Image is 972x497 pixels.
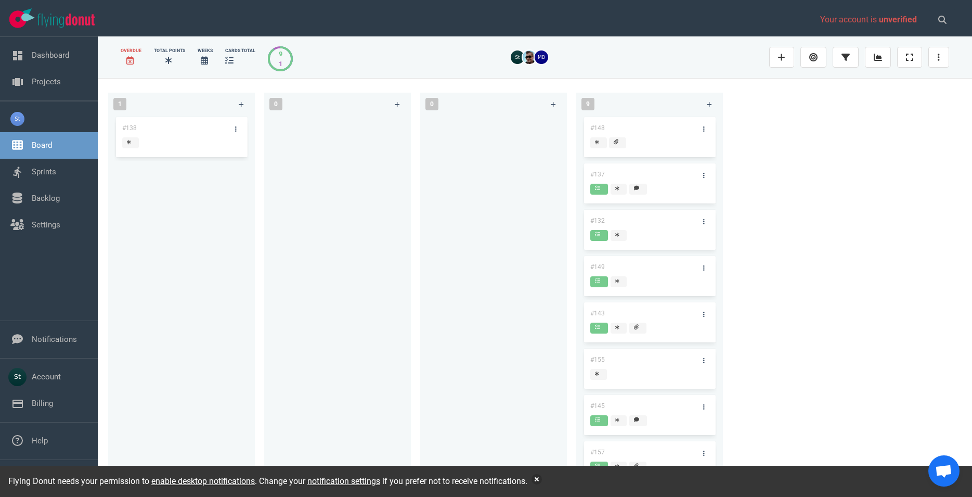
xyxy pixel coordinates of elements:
span: unverified [879,15,917,24]
span: Flying Donut needs your permission to [8,476,255,486]
a: #145 [590,402,605,410]
a: #155 [590,356,605,363]
a: Board [32,141,52,150]
div: 9 [279,49,282,59]
div: Weeks [198,47,213,54]
a: #132 [590,217,605,224]
div: Total Points [154,47,185,54]
a: Settings [32,220,60,230]
div: Open chat [928,455,960,487]
a: #148 [590,124,605,132]
a: #143 [590,310,605,317]
img: 26 [535,50,548,64]
img: 26 [523,50,536,64]
span: . Change your if you prefer not to receive notifications. [255,476,527,486]
span: 1 [113,98,126,110]
div: cards total [225,47,255,54]
a: notification settings [307,476,380,486]
a: Billing [32,399,53,408]
img: Flying Donut text logo [37,14,95,28]
a: Account [32,372,61,381]
a: Notifications [32,335,77,344]
a: #138 [122,124,137,132]
a: #137 [590,171,605,178]
span: 9 [581,98,594,110]
a: Help [32,436,48,445]
span: 0 [269,98,282,110]
div: 1 [279,59,282,69]
a: enable desktop notifications [151,476,255,486]
a: Dashboard [32,50,69,60]
a: Backlog [32,194,60,203]
div: Overdue [121,47,141,54]
a: #157 [590,449,605,456]
a: #149 [590,263,605,271]
span: Your account is [820,15,917,24]
img: 26 [511,50,524,64]
a: Sprints [32,167,56,176]
a: Projects [32,77,61,86]
span: 0 [425,98,438,110]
